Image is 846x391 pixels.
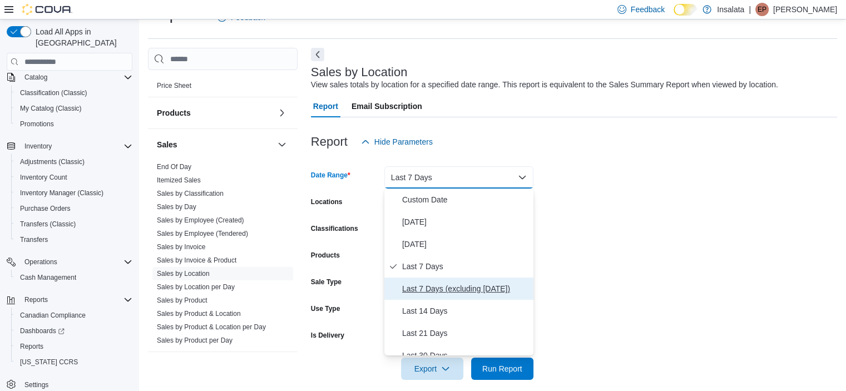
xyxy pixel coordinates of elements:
[24,73,47,82] span: Catalog
[157,362,179,373] h3: Taxes
[11,339,137,354] button: Reports
[402,215,529,229] span: [DATE]
[157,269,210,278] span: Sales by Location
[755,3,769,16] div: Elizabeth Portillo
[157,296,207,304] a: Sales by Product
[157,229,248,238] span: Sales by Employee (Tendered)
[311,278,342,286] label: Sale Type
[16,186,132,200] span: Inventory Manager (Classic)
[311,304,340,313] label: Use Type
[384,166,533,189] button: Last 7 Days
[157,203,196,211] a: Sales by Day
[157,309,241,318] span: Sales by Product & Location
[16,155,89,169] a: Adjustments (Classic)
[20,120,54,128] span: Promotions
[2,70,137,85] button: Catalog
[758,3,766,16] span: EP
[157,190,224,197] a: Sales by Classification
[20,140,132,153] span: Inventory
[311,79,778,91] div: View sales totals by location for a specified date range. This report is equivalent to the Sales ...
[16,86,92,100] a: Classification (Classic)
[157,230,248,237] a: Sales by Employee (Tendered)
[16,324,69,338] a: Dashboards
[31,26,132,48] span: Load All Apps in [GEOGRAPHIC_DATA]
[157,163,191,171] a: End Of Day
[20,189,103,197] span: Inventory Manager (Classic)
[402,282,529,295] span: Last 7 Days (excluding [DATE])
[16,340,48,353] a: Reports
[16,309,132,322] span: Canadian Compliance
[16,340,132,353] span: Reports
[311,251,340,260] label: Products
[16,271,132,284] span: Cash Management
[157,81,191,90] span: Price Sheet
[20,255,62,269] button: Operations
[11,201,137,216] button: Purchase Orders
[157,107,273,118] button: Products
[16,217,80,231] a: Transfers (Classic)
[20,220,76,229] span: Transfers (Classic)
[157,189,224,198] span: Sales by Classification
[20,104,82,113] span: My Catalog (Classic)
[157,82,191,90] a: Price Sheet
[157,323,266,331] span: Sales by Product & Location per Day
[20,342,43,351] span: Reports
[401,358,463,380] button: Export
[20,293,132,306] span: Reports
[11,101,137,116] button: My Catalog (Classic)
[352,95,422,117] span: Email Subscription
[157,107,191,118] h3: Products
[16,271,81,284] a: Cash Management
[2,292,137,308] button: Reports
[24,380,48,389] span: Settings
[275,138,289,151] button: Sales
[24,258,57,266] span: Operations
[384,189,533,355] div: Select listbox
[11,154,137,170] button: Adjustments (Classic)
[157,283,235,291] a: Sales by Location per Day
[16,324,132,338] span: Dashboards
[631,4,665,15] span: Feedback
[16,171,132,184] span: Inventory Count
[311,224,358,233] label: Classifications
[11,308,137,323] button: Canadian Compliance
[16,355,132,369] span: Washington CCRS
[157,256,236,265] span: Sales by Invoice & Product
[471,358,533,380] button: Run Report
[20,358,78,367] span: [US_STATE] CCRS
[157,256,236,264] a: Sales by Invoice & Product
[16,171,72,184] a: Inventory Count
[402,237,529,251] span: [DATE]
[157,336,232,345] span: Sales by Product per Day
[157,310,241,318] a: Sales by Product & Location
[16,309,90,322] a: Canadian Compliance
[749,3,751,16] p: |
[20,326,65,335] span: Dashboards
[11,216,137,232] button: Transfers (Classic)
[157,139,177,150] h3: Sales
[275,361,289,374] button: Taxes
[16,102,132,115] span: My Catalog (Classic)
[408,358,457,380] span: Export
[11,116,137,132] button: Promotions
[20,71,132,84] span: Catalog
[157,283,235,291] span: Sales by Location per Day
[20,273,76,282] span: Cash Management
[20,71,52,84] button: Catalog
[20,173,67,182] span: Inventory Count
[16,355,82,369] a: [US_STATE] CCRS
[20,88,87,97] span: Classification (Classic)
[11,323,137,339] a: Dashboards
[402,193,529,206] span: Custom Date
[20,293,52,306] button: Reports
[11,270,137,285] button: Cash Management
[311,48,324,61] button: Next
[11,232,137,248] button: Transfers
[24,295,48,304] span: Reports
[2,138,137,154] button: Inventory
[157,270,210,278] a: Sales by Location
[148,160,298,352] div: Sales
[11,354,137,370] button: [US_STATE] CCRS
[674,4,697,16] input: Dark Mode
